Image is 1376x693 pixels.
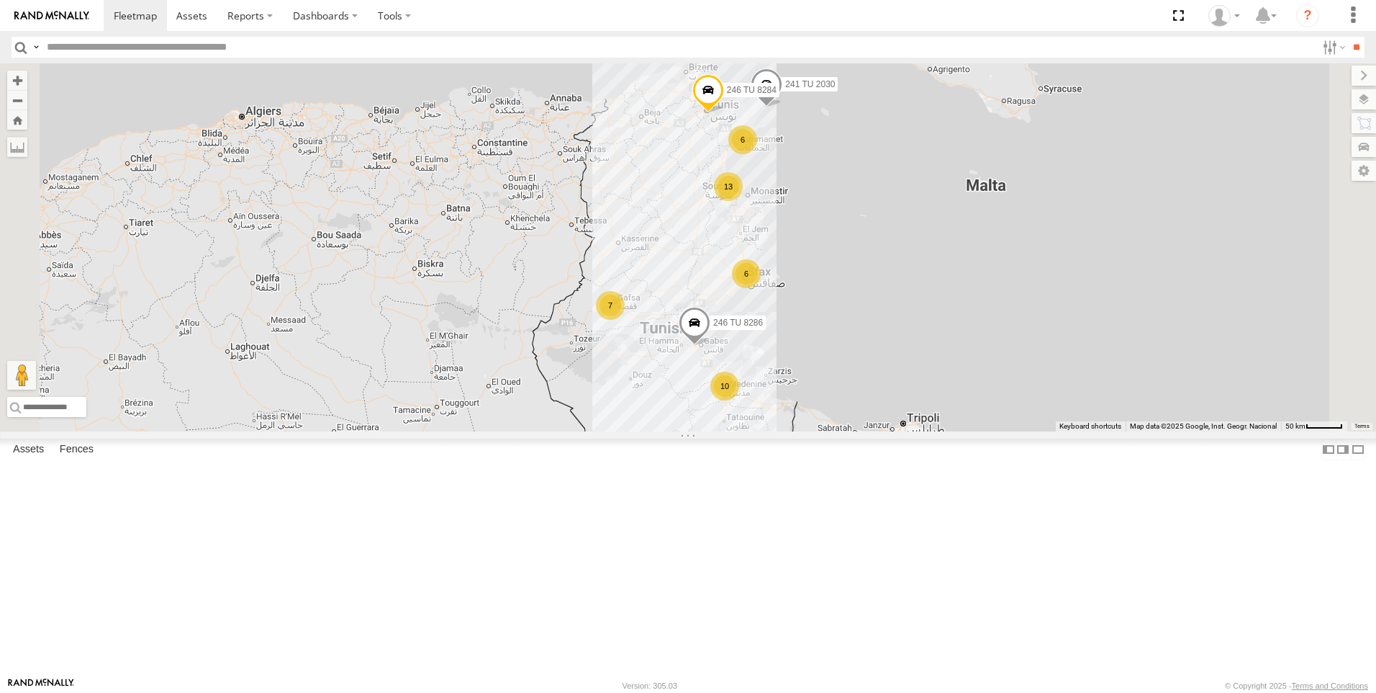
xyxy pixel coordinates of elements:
div: © Copyright 2025 - [1225,681,1368,690]
div: 13 [714,172,743,201]
label: Dock Summary Table to the Right [1336,439,1350,460]
label: Hide Summary Table [1351,439,1365,460]
a: Terms and Conditions [1292,681,1368,690]
button: Zoom out [7,90,27,110]
button: Drag Pegman onto the map to open Street View [7,361,36,390]
label: Search Filter Options [1317,37,1348,58]
label: Fences [53,439,101,460]
label: Assets [6,439,51,460]
div: 6 [728,125,757,154]
button: Zoom Home [7,110,27,130]
div: Version: 305.03 [623,681,677,690]
label: Search Query [30,37,42,58]
a: Visit our Website [8,679,74,693]
div: 10 [710,372,739,401]
span: 246 TU 8286 [713,318,763,328]
span: 50 km [1285,422,1305,430]
div: 6 [732,259,761,288]
span: 246 TU 8284 [727,85,777,95]
a: Terms [1354,424,1370,429]
label: Measure [7,137,27,157]
button: Zoom in [7,71,27,90]
img: rand-logo.svg [14,11,89,21]
button: Map Scale: 50 km per 48 pixels [1281,421,1347,432]
div: 7 [596,291,625,320]
div: Nejah Benkhalifa [1203,5,1245,27]
i: ? [1296,4,1319,27]
button: Keyboard shortcuts [1059,421,1121,432]
label: Dock Summary Table to the Left [1321,439,1336,460]
span: Map data ©2025 Google, Inst. Geogr. Nacional [1130,422,1277,430]
span: 241 TU 2030 [785,79,835,89]
label: Map Settings [1352,161,1376,181]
